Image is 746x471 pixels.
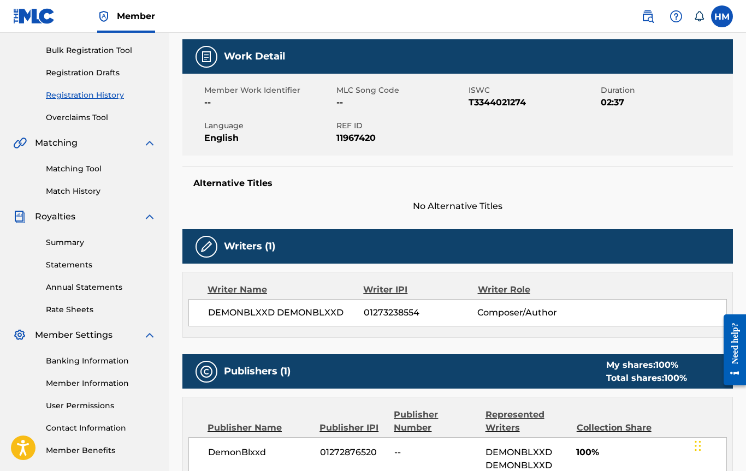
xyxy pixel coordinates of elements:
div: Notifications [694,11,704,22]
a: Registration History [46,90,156,101]
img: MLC Logo [13,8,55,24]
div: Publisher IPI [319,421,386,434]
img: search [641,10,654,23]
span: Royalties [35,210,75,223]
img: Publishers [200,365,213,378]
span: 01273238554 [364,306,478,319]
span: -- [336,96,466,109]
img: Writers [200,240,213,253]
img: Matching [13,136,27,150]
a: Overclaims Tool [46,112,156,123]
span: Language [204,120,334,132]
div: Writer Name [208,283,363,296]
span: 11967420 [336,132,466,145]
img: Work Detail [200,50,213,63]
div: Publisher Name [208,421,311,434]
img: Member Settings [13,329,26,342]
span: 100 % [664,373,687,383]
a: Member Benefits [46,445,156,456]
a: Public Search [637,5,659,27]
div: Writer IPI [363,283,477,296]
span: 02:37 [601,96,730,109]
div: My shares: [606,359,687,372]
a: Annual Statements [46,282,156,293]
img: Top Rightsholder [97,10,110,23]
h5: Alternative Titles [193,178,722,189]
span: English [204,132,334,145]
a: Statements [46,259,156,271]
span: Composer/Author [477,306,581,319]
img: expand [143,329,156,342]
span: -- [394,446,477,459]
span: T3344021274 [469,96,598,109]
a: Banking Information [46,355,156,367]
span: Member Work Identifier [204,85,334,96]
div: User Menu [711,5,733,27]
span: REF ID [336,120,466,132]
h5: Work Detail [224,50,285,63]
span: -- [204,96,334,109]
span: ISWC [469,85,598,96]
img: help [670,10,683,23]
div: Writer Role [478,283,582,296]
a: Registration Drafts [46,67,156,79]
img: Royalties [13,210,26,223]
div: Publisher Number [394,408,477,434]
span: 100% [576,446,726,459]
span: DemonBlxxd [208,446,312,459]
span: No Alternative Titles [182,200,733,213]
div: Help [665,5,687,27]
span: MLC Song Code [336,85,466,96]
span: Matching [35,136,78,150]
span: DEMONBLXXD DEMONBLXXD [208,306,364,319]
img: expand [143,136,156,150]
div: Collection Share [577,421,655,434]
iframe: Chat Widget [691,419,746,471]
div: Represented Writers [486,408,569,434]
h5: Writers (1) [224,240,275,253]
a: User Permissions [46,400,156,412]
a: Matching Tool [46,163,156,175]
a: Member Information [46,378,156,389]
div: Total shares: [606,372,687,385]
iframe: Resource Center [715,306,746,394]
h5: Publishers (1) [224,365,291,378]
a: Summary [46,237,156,248]
span: 01272876520 [320,446,386,459]
span: Duration [601,85,730,96]
a: Match History [46,186,156,197]
a: Contact Information [46,422,156,434]
span: DEMONBLXXD DEMONBLXXD [486,447,552,470]
span: Member [117,10,155,22]
a: Rate Sheets [46,304,156,315]
a: Bulk Registration Tool [46,45,156,56]
span: Member Settings [35,329,113,342]
img: expand [143,210,156,223]
div: Drag [695,430,701,462]
span: 100 % [655,360,678,370]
